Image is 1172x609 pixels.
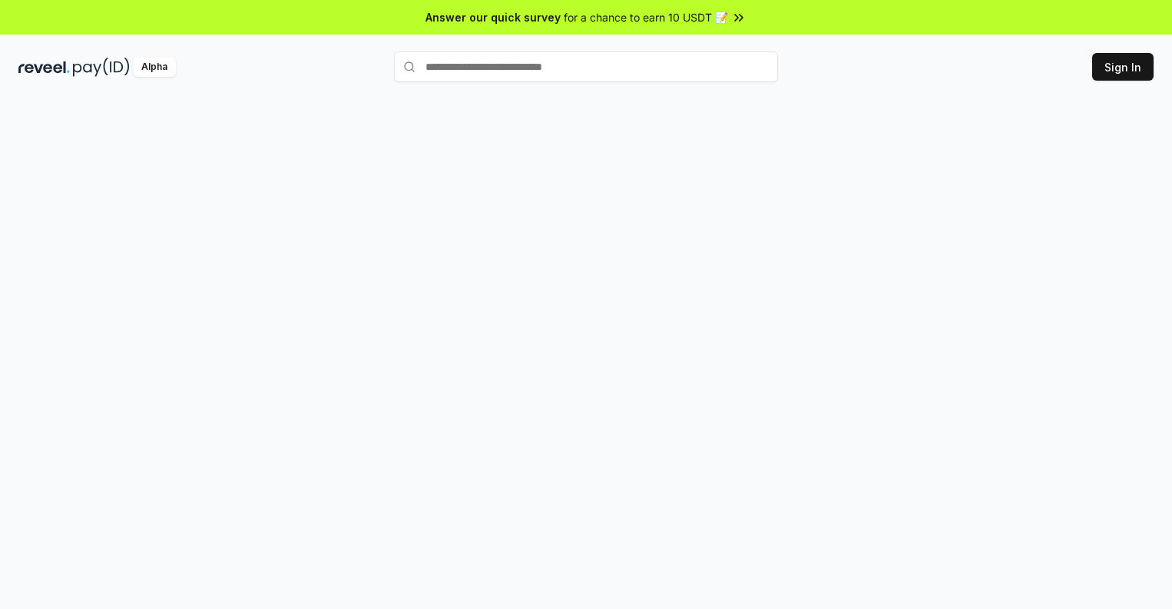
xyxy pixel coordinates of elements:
[133,58,176,77] div: Alpha
[425,9,561,25] span: Answer our quick survey
[564,9,728,25] span: for a chance to earn 10 USDT 📝
[18,58,70,77] img: reveel_dark
[73,58,130,77] img: pay_id
[1092,53,1154,81] button: Sign In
